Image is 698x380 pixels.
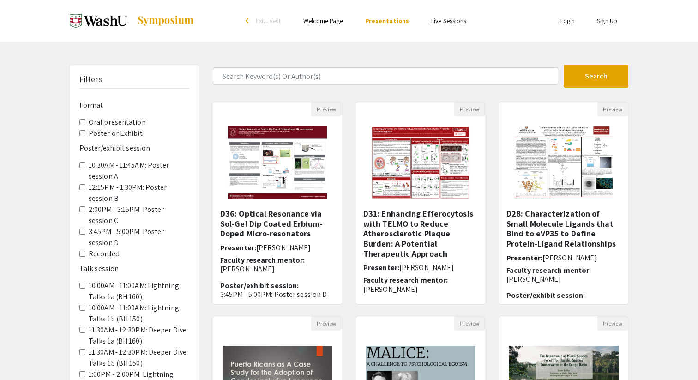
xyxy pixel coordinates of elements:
[89,325,189,347] label: 11:30AM - 12:30PM: Deeper Dive Talks 1a (BH 160)
[311,102,342,116] button: Preview
[213,67,558,85] input: Search Keyword(s) Or Author(s)
[220,209,335,239] h5: D36: Optical Resonance via Sol-Gel Dip Coated Erbium-Doped Micro-resonators
[542,253,597,263] span: [PERSON_NAME]
[220,265,335,273] p: [PERSON_NAME]
[560,17,575,25] a: Login
[220,255,305,265] span: Faculty research mentor:
[70,9,194,32] a: Spring 2025 Undergraduate Research Symposium
[89,128,143,139] label: Poster or Exhibit
[399,263,454,272] span: [PERSON_NAME]
[89,302,189,325] label: 10:00AM - 11:00AM: Lightning Talks 1b (BH 150)
[564,65,628,88] button: Search
[362,116,479,209] img: <p>D31: Enhancing Efferocytosis with TELMO to Reduce Atherosclerotic Plaque Burden: A Potential T...
[219,116,336,209] img: <p>D36: Optical Resonance via Sol-Gel Dip Coated Erbium-Doped Micro-resonators</p>
[220,243,335,252] h6: Presenter:
[303,17,343,25] a: Welcome Page
[311,316,342,331] button: Preview
[256,243,311,253] span: [PERSON_NAME]
[220,281,299,290] span: Poster/exhibit session:
[79,144,189,152] h6: Poster/exhibit session
[431,17,466,25] a: Live Sessions
[506,253,621,262] h6: Presenter:
[454,316,485,331] button: Preview
[365,17,409,25] a: Presentations
[70,9,127,32] img: Spring 2025 Undergraduate Research Symposium
[89,248,120,259] label: Recorded
[597,102,628,116] button: Preview
[89,280,189,302] label: 10:00AM - 11:00AM: Lightning Talks 1a (BH 160)
[220,290,335,299] p: 3:45PM - 5:00PM: Poster session D
[356,102,485,305] div: Open Presentation <p>D31: Enhancing Efferocytosis with TELMO to Reduce Atherosclerotic Plaque Bur...
[79,74,102,84] h5: Filters
[506,265,591,275] span: Faculty research mentor:
[89,204,189,226] label: 2:00PM - 3:15PM: Poster session C
[256,17,281,25] span: Exit Event
[454,102,485,116] button: Preview
[363,263,478,272] h6: Presenter:
[89,117,146,128] label: Oral presentation
[137,15,194,26] img: Symposium by ForagerOne
[363,275,448,285] span: Faculty research mentor:
[363,209,478,259] h5: D31: Enhancing Efferocytosis with TELMO to Reduce Atherosclerotic Plaque Burden: A Potential Ther...
[89,226,189,248] label: 3:45PM - 5:00PM: Poster session D
[506,209,621,248] h5: D28: Characterization of Small Molecule Ligands that Bind to eVP35 to Define Protein-Ligand Relat...
[89,160,189,182] label: 10:30AM - 11:45AM: Poster session A
[499,102,628,305] div: Open Presentation <p>D28: Characterization of Small Molecule Ligands that Bind to eVP35 to Define...
[506,290,585,300] span: Poster/exhibit session:
[89,347,189,369] label: 11:30AM - 12:30PM: Deeper Dive Talks 1b (BH 150)
[363,285,478,294] p: [PERSON_NAME]
[506,275,621,283] p: [PERSON_NAME]
[79,264,189,273] h6: Talk session
[89,182,189,204] label: 12:15PM - 1:30PM: Poster session B
[246,18,251,24] div: arrow_back_ios
[505,116,622,209] img: <p>D28: Characterization of Small Molecule Ligands that Bind to eVP35 to Define Protein-Ligand Re...
[597,316,628,331] button: Preview
[79,101,189,109] h6: Format
[213,102,342,305] div: Open Presentation <p>D36: Optical Resonance via Sol-Gel Dip Coated Erbium-Doped Micro-resonators</p>
[597,17,617,25] a: Sign Up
